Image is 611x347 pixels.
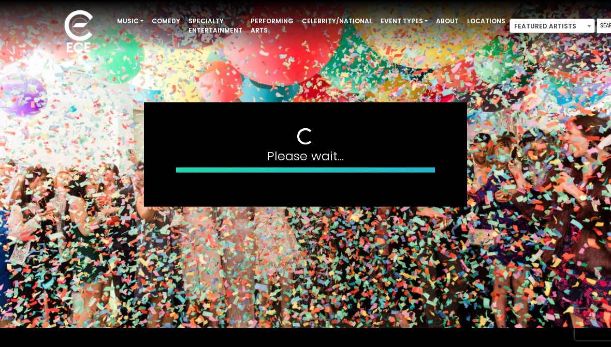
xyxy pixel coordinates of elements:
[184,12,246,39] a: Specialty Entertainment
[246,12,298,39] a: Performing Arts
[510,19,595,33] span: Featured Artists
[376,12,432,30] a: Event Types
[510,19,594,34] span: Featured Artists
[463,12,510,30] a: Locations
[148,12,184,30] a: Comedy
[432,12,463,30] a: About
[176,148,435,163] h4: Please wait...
[53,7,105,57] img: ece_new_logo_whitev2-1.png
[113,12,148,30] a: Music
[298,12,376,30] a: Celebrity/National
